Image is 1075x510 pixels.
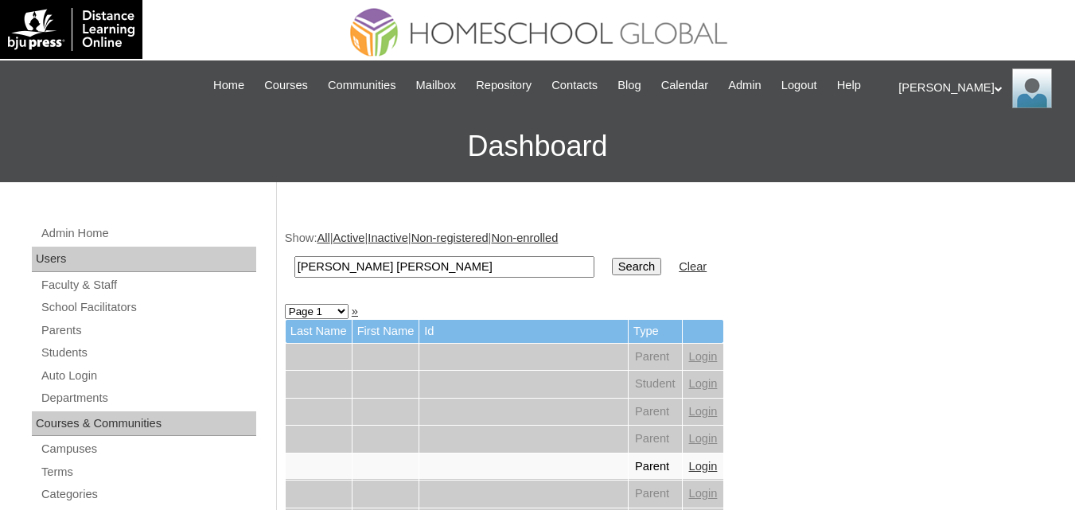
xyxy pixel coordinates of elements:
span: Mailbox [416,76,457,95]
a: » [352,305,358,317]
td: Last Name [286,320,352,343]
a: Login [689,460,718,473]
a: Courses [256,76,316,95]
td: First Name [352,320,419,343]
span: Courses [264,76,308,95]
td: Type [629,320,682,343]
a: Non-registered [411,232,489,244]
a: Login [689,432,718,445]
a: Mailbox [408,76,465,95]
a: Blog [610,76,649,95]
a: Login [689,350,718,363]
a: Terms [40,462,256,482]
a: Logout [773,76,825,95]
img: logo-white.png [8,8,134,51]
a: Non-enrolled [491,232,558,244]
span: Help [837,76,861,95]
div: Users [32,247,256,272]
td: Parent [629,481,682,508]
span: Repository [476,76,532,95]
td: Parent [629,344,682,371]
a: Students [40,343,256,363]
a: Parents [40,321,256,341]
span: Admin [728,76,761,95]
input: Search [612,258,661,275]
a: Departments [40,388,256,408]
a: Categories [40,485,256,504]
a: Login [689,487,718,500]
div: Show: | | | | [285,230,1059,286]
td: Parent [629,426,682,453]
a: Help [829,76,869,95]
a: Admin Home [40,224,256,243]
a: Auto Login [40,366,256,386]
a: Active [333,232,365,244]
a: Campuses [40,439,256,459]
a: Communities [320,76,404,95]
div: Courses & Communities [32,411,256,437]
a: Calendar [653,76,716,95]
div: [PERSON_NAME] [898,68,1059,108]
span: Communities [328,76,396,95]
span: Logout [781,76,817,95]
span: Blog [617,76,641,95]
a: Repository [468,76,539,95]
a: Faculty & Staff [40,275,256,295]
a: Home [205,76,252,95]
a: Login [689,405,718,418]
td: Parent [629,454,682,481]
img: Ariane Ebuen [1012,68,1052,108]
span: Contacts [551,76,598,95]
a: Login [689,377,718,390]
a: All [317,232,329,244]
td: Id [419,320,628,343]
span: Home [213,76,244,95]
span: Calendar [661,76,708,95]
input: Search [294,256,594,278]
td: Parent [629,399,682,426]
a: Contacts [543,76,606,95]
a: Clear [679,260,707,273]
td: Student [629,371,682,398]
h3: Dashboard [8,111,1067,182]
a: Inactive [368,232,408,244]
a: School Facilitators [40,298,256,317]
a: Admin [720,76,769,95]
